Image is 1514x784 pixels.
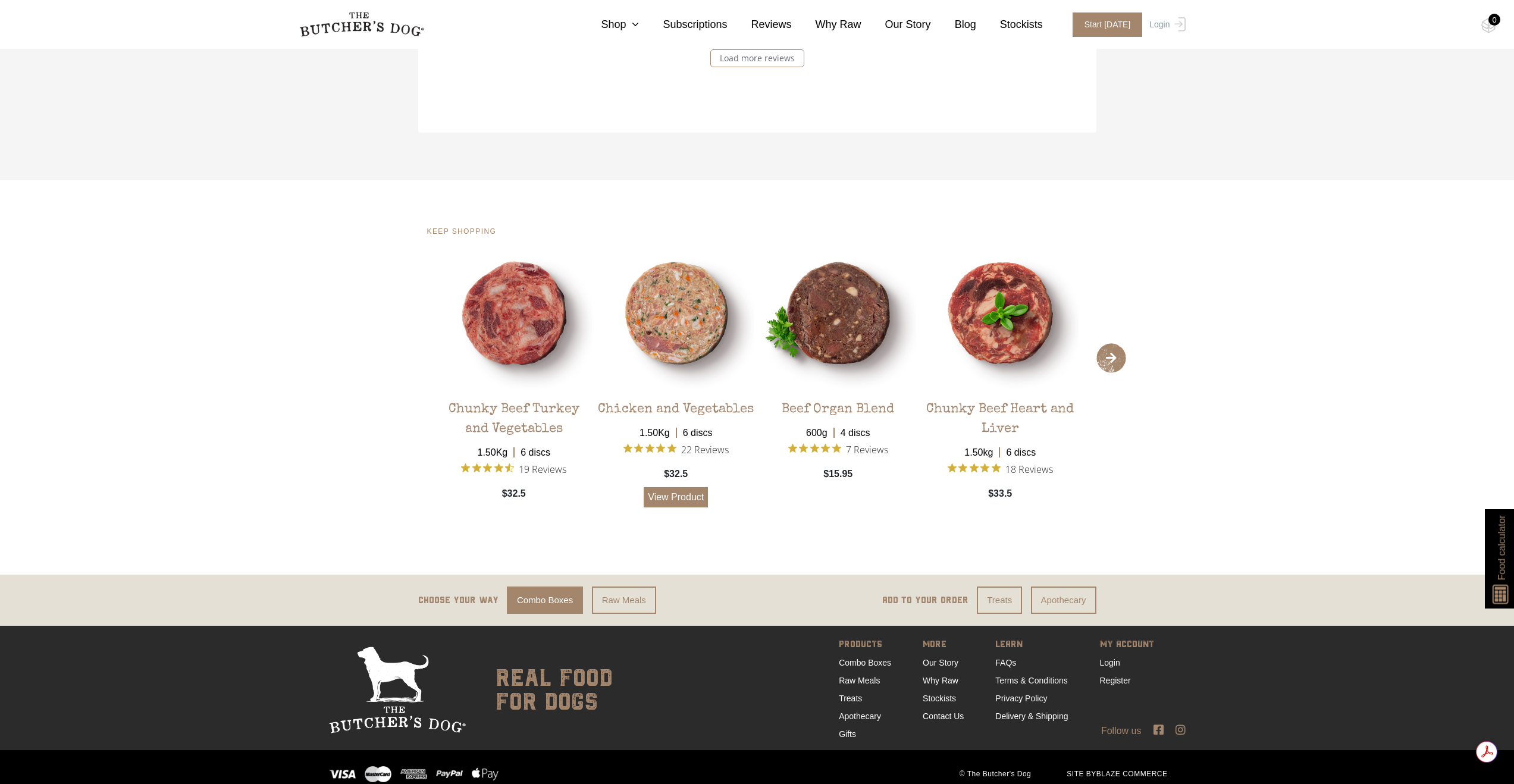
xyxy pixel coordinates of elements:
[1494,515,1509,580] span: Food calculator
[623,440,729,458] button: Rated 4.9 out of 5 stars from 22 reviews. Jump to reviews.
[788,440,888,458] button: Rated 5 out of 5 stars from 7 reviews. Jump to reviews.
[728,17,792,33] a: Reviews
[1146,12,1185,37] a: Login
[639,17,727,33] a: Subscriptions
[1005,460,1053,478] span: 18 Reviews
[792,17,861,33] a: Why Raw
[839,694,862,703] a: Treats
[281,724,1233,738] div: Follow us
[988,487,1012,501] span: $33.5
[823,467,852,481] span: $15.95
[681,440,729,458] span: 22 Reviews
[922,391,1079,440] div: Chunky Beef Heart and Liver
[760,235,917,391] img: TBD_Organ-Meat-1.png
[388,343,418,373] span: Previous
[1488,14,1500,26] div: 0
[833,420,876,440] span: 4 discs
[958,440,999,460] span: 1.50kg
[436,235,593,391] img: TBD_Chunky-Beef-and-Turkey-1.png
[484,647,613,733] div: real food for dogs
[976,17,1043,33] a: Stockists
[436,391,593,440] div: Chunky Beef Turkey and Vegetables
[1049,769,1185,779] span: SITE BY
[427,228,1087,235] h4: KEEP SHOPPING
[948,460,1053,478] button: Rated 4.9 out of 5 stars from 18 reviews. Jump to reviews.
[515,49,1000,67] nav: Reviews pagination
[839,658,891,667] a: Combo Boxes
[942,769,1049,779] span: © The Butcher's Dog
[923,637,964,654] span: MORE
[800,420,833,440] span: 600g
[710,49,804,67] a: Load more reviews
[846,440,888,458] span: 7 Reviews
[923,711,964,721] a: Contact Us
[519,460,566,478] span: 19 Reviews
[644,487,708,507] a: View Product
[1100,676,1131,685] a: Register
[839,729,856,739] a: Gifts
[995,694,1047,703] a: Privacy Policy
[923,676,958,685] a: Why Raw
[577,17,639,33] a: Shop
[1061,12,1147,37] a: Start [DATE]
[634,420,676,440] span: 1.50Kg
[861,17,931,33] a: Our Story
[418,593,499,607] p: Choose your way
[598,235,754,391] img: TBD_Chicken-and-Veg-1.png
[839,637,891,654] span: PRODUCTS
[999,440,1042,460] span: 6 discs
[1096,343,1126,373] span: Next
[513,440,556,460] span: 6 discs
[1481,18,1496,33] img: TBD_Cart-Empty.png
[995,637,1068,654] span: LEARN
[1096,770,1168,778] a: BLAZE COMMERCE
[1100,658,1120,667] a: Login
[1073,12,1143,37] span: Start [DATE]
[664,467,688,481] span: $32.5
[923,694,956,703] a: Stockists
[592,587,656,614] a: Raw Meals
[1031,587,1096,614] a: Apothecary
[839,711,881,721] a: Apothecary
[1100,637,1154,654] span: MY ACCOUNT
[502,487,526,501] span: $32.5
[598,391,754,420] div: Chicken and Vegetables
[995,676,1067,685] a: Terms & Conditions
[471,440,513,460] span: 1.50Kg
[931,17,976,33] a: Blog
[782,391,894,420] div: Beef Organ Blend
[995,658,1016,667] a: FAQs
[977,587,1022,614] a: Treats
[995,711,1068,721] a: Delivery & Shipping
[676,420,719,440] span: 6 discs
[507,587,583,614] a: Combo Boxes
[839,676,880,685] a: Raw Meals
[923,658,958,667] a: Our Story
[922,235,1079,391] img: TBD_Chunky-Beef-Heart-Liver-1.png
[461,460,566,478] button: Rated 4.7 out of 5 stars from 19 reviews. Jump to reviews.
[882,593,968,607] p: ADD TO YOUR ORDER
